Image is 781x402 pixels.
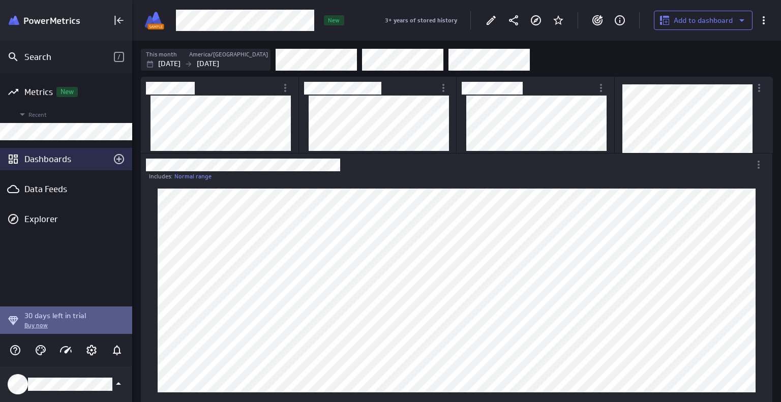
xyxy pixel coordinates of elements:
[197,58,219,69] p: [DATE]
[24,86,108,98] div: Metrics
[143,10,165,31] img: Klipfolio_Sample.png
[141,48,772,71] div: Filters
[755,12,772,29] div: More actions
[56,88,78,95] span: New
[32,342,49,359] div: Themes
[141,49,271,71] div: This monthAmerica/[GEOGRAPHIC_DATA][DATE][DATE]
[674,16,733,25] span: Add to dashboard
[114,52,124,62] span: /
[448,49,530,71] div: Country Filter control
[750,156,767,173] div: More actions
[132,75,781,402] div: Dashboard content with 7 widgets
[24,321,86,330] p: Buy now
[83,342,100,359] div: Account and settings
[505,12,522,29] div: Share
[174,172,212,181] a: Normal range
[385,16,457,25] p: 3+ years of stored history
[648,11,753,30] div: Add to dashboard
[149,172,172,181] p: Includes:
[24,153,108,165] div: Dashboards
[615,77,773,153] div: Switcher Widget
[141,49,271,71] div: Sep 01 2025 to Sep 30 2025 America/Toronto (GMT-4:00)
[324,17,344,23] span: New
[750,79,768,97] div: More actions
[589,12,606,29] div: Goals
[654,11,753,30] button: Add to dashboard
[108,342,126,359] div: Notifications
[60,344,72,356] svg: Usage
[435,79,452,97] div: More actions
[753,9,775,32] div: More actions
[550,12,567,29] div: Add to Starred
[110,150,128,168] div: Create a dashboard
[527,12,545,29] div: Open in Explorer
[85,344,98,356] svg: Account and settings
[7,342,24,359] div: Help & PowerMetrics Assistant
[158,58,181,69] p: [DATE]
[24,311,86,321] p: 30 days left in trial
[110,12,128,29] div: Collapse
[24,183,108,195] div: Data Feeds
[362,49,443,71] div: Product Filter control
[483,12,500,29] div: Edit
[299,77,457,153] div: Switcher Widget
[276,49,357,71] div: Channel Filter control
[141,77,299,153] div: Switcher Widget
[592,79,610,97] div: More actions
[611,12,628,29] div: About
[277,79,294,97] div: More actions
[143,10,165,31] div: Sample metrics
[189,50,268,59] label: America/[GEOGRAPHIC_DATA]
[9,16,80,25] img: Klipfolio PowerMetrics Banner
[146,50,177,59] label: This month
[16,108,127,120] span: Recent
[457,77,615,153] div: Switcher Widget
[35,344,47,356] svg: Themes
[24,51,114,63] div: Search
[24,213,130,225] div: Explorer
